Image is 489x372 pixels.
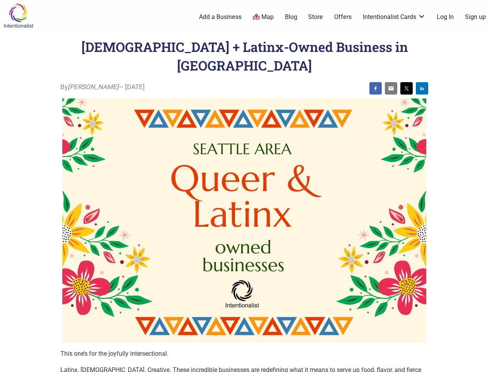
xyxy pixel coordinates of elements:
[81,38,408,74] h1: [DEMOGRAPHIC_DATA] + Latinx-Owned Business in [GEOGRAPHIC_DATA]
[465,13,486,21] a: Sign up
[419,85,425,91] img: linkedin sharing button
[285,13,297,21] a: Blog
[68,83,118,91] i: [PERSON_NAME]
[308,13,323,21] a: Store
[199,13,242,21] a: Add a Business
[388,85,394,91] img: email sharing button
[60,82,145,92] span: By — [DATE]
[363,13,426,21] a: Intentionalist Cards
[334,13,352,21] a: Offers
[60,349,428,359] p: This one’s for the joyfully intersectional.
[403,85,410,91] img: twitter sharing button
[253,13,274,22] a: Map
[437,13,454,21] a: Log In
[372,85,379,91] img: facebook sharing button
